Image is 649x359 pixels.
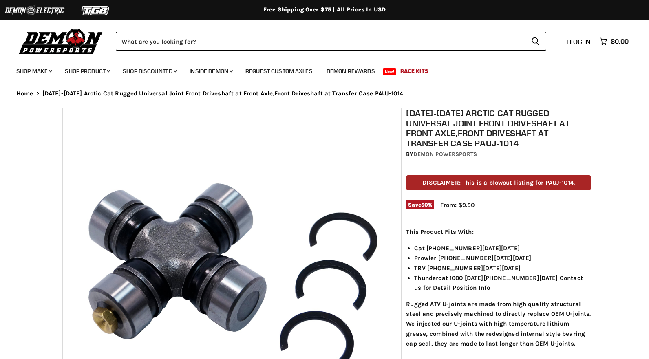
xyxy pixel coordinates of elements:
li: Prowler [PHONE_NUMBER][DATE][DATE] [414,253,591,263]
input: Search [116,32,525,51]
a: Inside Demon [183,63,238,79]
button: Search [525,32,546,51]
img: Demon Powersports [16,26,106,55]
li: Thundercat 1000 [DATE][PHONE_NUMBER][DATE] Contact us for Detail Position Info [414,273,591,293]
div: by [406,150,591,159]
span: $0.00 [611,37,629,45]
span: From: $9.50 [440,201,475,209]
a: Log in [562,38,596,45]
a: Shop Discounted [117,63,182,79]
form: Product [116,32,546,51]
span: Save % [406,200,434,209]
a: Shop Product [59,63,115,79]
a: Shop Make [10,63,57,79]
div: Rugged ATV U-joints are made from high quality structural steel and precisely machined to directl... [406,227,591,348]
a: Home [16,90,33,97]
h1: [DATE]-[DATE] Arctic Cat Rugged Universal Joint Front Driveshaft at Front Axle,Front Driveshaft a... [406,108,591,148]
img: Demon Electric Logo 2 [4,3,65,18]
span: New! [383,68,397,75]
a: Request Custom Axles [239,63,319,79]
span: Log in [570,37,591,46]
span: 50 [421,202,428,208]
a: Race Kits [394,63,435,79]
ul: Main menu [10,59,627,79]
p: DISCLAIMER: This is a blowout listing for PAUJ-1014. [406,175,591,190]
img: TGB Logo 2 [65,3,126,18]
span: [DATE]-[DATE] Arctic Cat Rugged Universal Joint Front Driveshaft at Front Axle,Front Driveshaft a... [42,90,403,97]
a: Demon Powersports [413,151,477,158]
a: Demon Rewards [320,63,381,79]
li: TRV [PHONE_NUMBER][DATE][DATE] [414,263,591,273]
a: $0.00 [596,35,633,47]
li: Cat [PHONE_NUMBER][DATE][DATE] [414,243,591,253]
p: This Product Fits With: [406,227,591,237]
